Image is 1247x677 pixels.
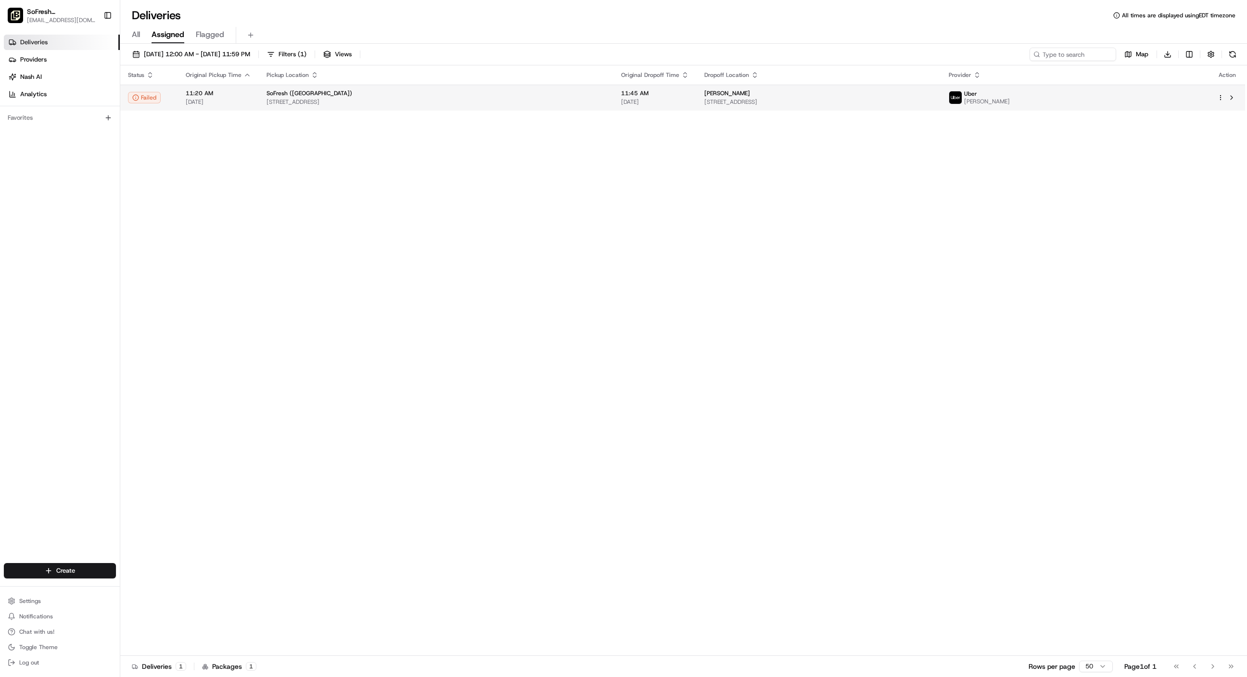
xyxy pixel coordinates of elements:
img: Nash [10,10,29,29]
input: Type to search [1030,48,1116,61]
a: 💻API Documentation [77,211,158,228]
span: • [80,175,83,183]
button: Failed [128,92,161,103]
div: Page 1 of 1 [1124,662,1157,671]
span: 11:45 AM [621,89,689,97]
a: Providers [4,52,120,67]
span: [DATE] [621,98,689,106]
div: 1 [176,662,186,671]
span: Deliveries [20,38,48,47]
a: Nash AI [4,69,120,85]
a: Analytics [4,87,120,102]
img: 1736555255976-a54dd68f-1ca7-489b-9aae-adbdc363a1c4 [10,92,27,109]
button: Map [1120,48,1153,61]
div: 1 [246,662,256,671]
button: Filters(1) [263,48,311,61]
span: Pickup Location [267,71,309,79]
div: Past conversations [10,125,64,133]
span: Original Dropoff Time [621,71,679,79]
input: Clear [25,62,159,72]
img: 1736555255976-a54dd68f-1ca7-489b-9aae-adbdc363a1c4 [19,176,27,183]
img: 1727276513143-84d647e1-66c0-4f92-a045-3c9f9f5dfd92 [20,92,38,109]
span: [DATE] [85,175,105,183]
span: Toggle Theme [19,643,58,651]
button: SoFresh (Bethlehem)SoFresh ([GEOGRAPHIC_DATA])[EMAIL_ADDRESS][DOMAIN_NAME] [4,4,100,27]
span: Chat with us! [19,628,54,636]
span: Knowledge Base [19,215,74,225]
span: [STREET_ADDRESS] [267,98,606,106]
div: Favorites [4,110,116,125]
span: Flagged [196,29,224,40]
button: Chat with us! [4,625,116,639]
span: Log out [19,659,39,666]
span: [PERSON_NAME] [964,98,1010,105]
span: API Documentation [91,215,154,225]
span: Provider [949,71,971,79]
span: Analytics [20,90,47,99]
span: Assigned [152,29,184,40]
button: Create [4,563,116,578]
span: • [129,149,133,157]
div: 💻 [81,216,89,224]
span: Providers [20,55,47,64]
span: [PERSON_NAME] [PERSON_NAME] [30,149,127,157]
span: [PERSON_NAME] [704,89,750,97]
p: Rows per page [1029,662,1075,671]
span: Uber [964,90,977,98]
a: Powered byPylon [68,238,116,246]
span: All times are displayed using EDT timezone [1122,12,1235,19]
div: Packages [202,662,256,671]
div: Action [1217,71,1237,79]
img: uber-new-logo.jpeg [949,91,962,104]
button: [EMAIL_ADDRESS][DOMAIN_NAME] [27,16,98,24]
div: Start new chat [43,92,158,101]
span: Views [335,50,352,59]
span: Original Pickup Time [186,71,242,79]
span: Settings [19,597,41,605]
img: 1736555255976-a54dd68f-1ca7-489b-9aae-adbdc363a1c4 [19,150,27,157]
button: [DATE] 12:00 AM - [DATE] 11:59 PM [128,48,254,61]
span: All [132,29,140,40]
button: Refresh [1226,48,1239,61]
button: See all [149,123,175,135]
button: Views [319,48,356,61]
span: [DATE] [135,149,154,157]
span: 11:20 AM [186,89,251,97]
div: 📗 [10,216,17,224]
span: Create [56,566,75,575]
span: [PERSON_NAME] [30,175,78,183]
span: ( 1 ) [298,50,306,59]
span: SoFresh ([GEOGRAPHIC_DATA]) [267,89,352,97]
span: Dropoff Location [704,71,749,79]
button: Settings [4,594,116,608]
span: [DATE] 12:00 AM - [DATE] 11:59 PM [144,50,250,59]
span: Filters [279,50,306,59]
span: Status [128,71,144,79]
button: Log out [4,656,116,669]
span: Notifications [19,613,53,620]
span: [DATE] [186,98,251,106]
span: Map [1136,50,1148,59]
span: Nash AI [20,73,42,81]
img: Joana Marie Avellanoza [10,140,25,155]
button: Toggle Theme [4,640,116,654]
a: Deliveries [4,35,120,50]
div: We're available if you need us! [43,101,132,109]
button: Notifications [4,610,116,623]
p: Welcome 👋 [10,38,175,54]
button: SoFresh ([GEOGRAPHIC_DATA]) [27,7,98,16]
span: [STREET_ADDRESS] [704,98,934,106]
h1: Deliveries [132,8,181,23]
div: Deliveries [132,662,186,671]
span: Pylon [96,238,116,246]
button: Start new chat [164,95,175,106]
a: 📗Knowledge Base [6,211,77,228]
img: Angelique Valdez [10,166,25,181]
img: SoFresh (Bethlehem) [8,8,23,23]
